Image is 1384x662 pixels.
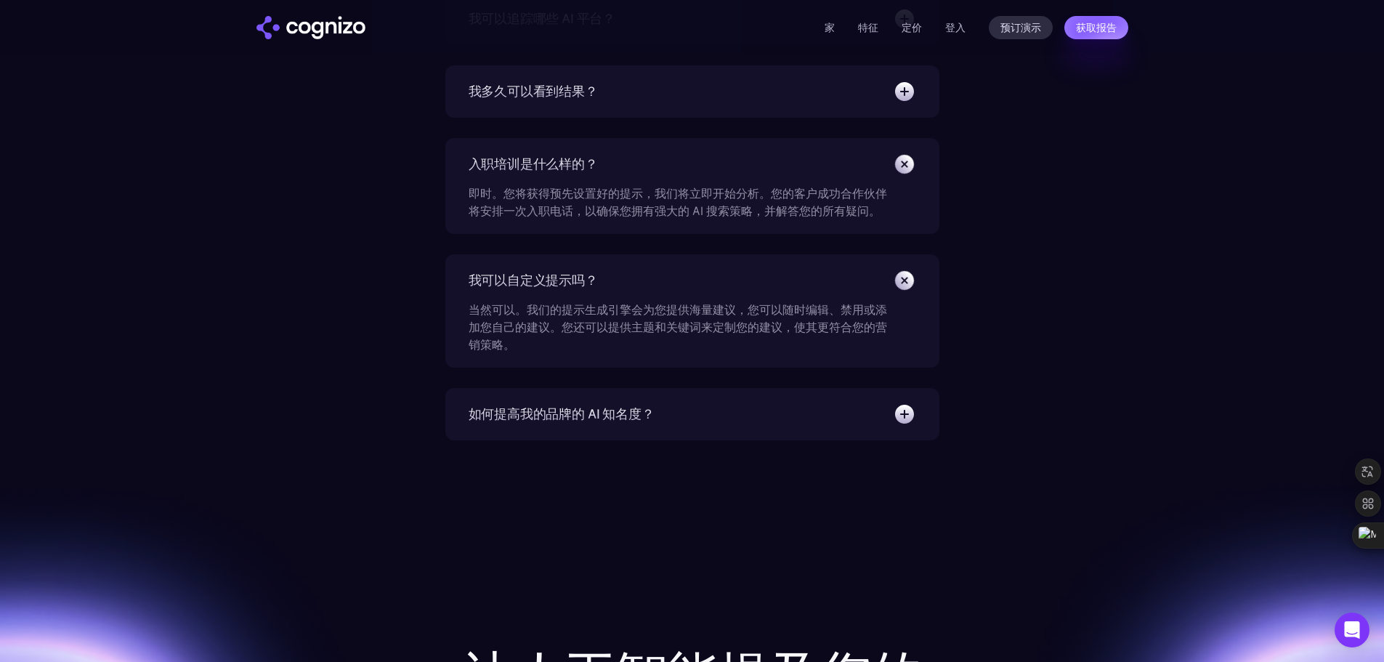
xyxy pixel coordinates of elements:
[945,19,966,36] a: 登入
[469,83,598,100] font: 我多久可以看到结果？
[825,21,835,34] a: 家
[469,156,598,172] font: 入职培训是什么样的？
[469,186,887,218] font: 即时。您将获得预先设置好的提示，我们将立即开始分析。您的客户成功合作伙伴将安排一次入职电话，以确保您拥有强大的 AI 搜索策略，并解答您的所有疑问。
[469,405,655,422] font: 如何提高我的品牌的 AI 知名度？
[256,16,365,39] a: 家
[858,21,878,34] a: 特征
[256,16,365,39] img: cognizo 徽标
[1000,22,1041,33] font: 预订演示
[902,21,922,34] a: 定价
[989,16,1053,39] a: 预订演示
[1064,16,1128,39] a: 获取报告
[469,302,887,352] font: 当然可以。我们的提示生成引擎会为您提供海量建议，您可以随时编辑、禁用或添加您自己的建议。您还可以提供主题和关键词来定制您的建议，使其更符合您的营销策略。
[1335,613,1369,647] div: 打开 Intercom Messenger
[1076,22,1117,33] font: 获取报告
[945,21,966,34] font: 登入
[469,272,598,288] font: 我可以自定义提示吗？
